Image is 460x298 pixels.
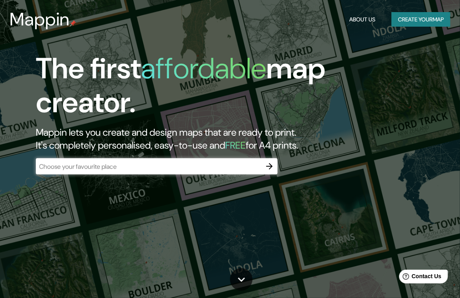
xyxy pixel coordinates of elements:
button: Create yourmap [392,12,450,27]
button: About Us [346,12,379,27]
h1: affordable [141,50,266,87]
iframe: Help widget launcher [388,267,451,289]
input: Choose your favourite place [36,162,261,171]
h2: Mappin lets you create and design maps that are ready to print. It's completely personalised, eas... [36,126,404,152]
h3: Mappin [10,9,70,30]
h5: FREE [225,139,246,151]
h1: The first map creator. [36,52,404,126]
img: mappin-pin [70,20,76,27]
